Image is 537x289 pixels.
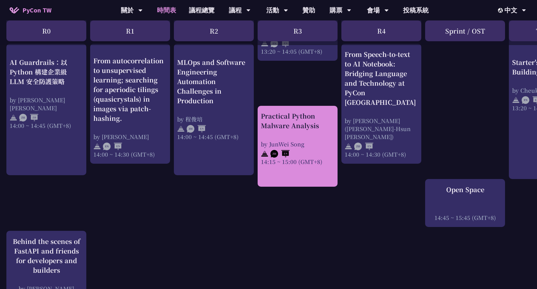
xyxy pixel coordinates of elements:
[6,20,86,41] div: R0
[345,50,418,158] a: From Speech-to-text to AI Notebook: Bridging Language and Technology at PyCon [GEOGRAPHIC_DATA] b...
[174,20,254,41] div: R2
[177,115,251,123] div: by 程俊培
[428,214,502,222] div: 14:45 ~ 15:45 (GMT+8)
[345,50,418,107] div: From Speech-to-text to AI Notebook: Bridging Language and Technology at PyCon [GEOGRAPHIC_DATA]
[425,20,505,41] div: Sprint / OST
[10,50,83,121] a: AI Guardrails：以 Python 構建企業級 LLM 安全防護策略 by [PERSON_NAME] [PERSON_NAME] 14:00 ~ 14:45 (GMT+8)
[261,111,334,130] div: Practical Python Malware Analysis
[177,133,251,141] div: 14:00 ~ 14:45 (GMT+8)
[261,47,334,55] div: 13:20 ~ 14:05 (GMT+8)
[93,143,101,150] img: svg+xml;base64,PHN2ZyB4bWxucz0iaHR0cDovL3d3dy53My5vcmcvMjAwMC9zdmciIHdpZHRoPSIyNCIgaGVpZ2h0PSIyNC...
[3,2,58,18] a: PyCon TW
[270,150,290,158] img: ZHEN.371966e.svg
[103,143,122,150] img: ENEN.5a408d1.svg
[345,150,418,158] div: 14:00 ~ 14:30 (GMT+8)
[354,143,373,150] img: ZHEN.371966e.svg
[10,121,83,129] div: 14:00 ~ 14:45 (GMT+8)
[261,158,334,166] div: 14:15 ~ 15:00 (GMT+8)
[19,114,38,121] img: ZHZH.38617ef.svg
[345,117,418,141] div: by [PERSON_NAME]([PERSON_NAME]-Hsun [PERSON_NAME])
[90,20,170,41] div: R1
[261,140,334,148] div: by JunWei Song
[93,50,167,152] a: From autocorrelation to unsupervised learning; searching for aperiodic tilings (quasicrystals) in...
[10,237,83,275] div: Behind the scenes of FastAPI and friends for developers and builders
[341,20,421,41] div: R4
[10,58,83,86] div: AI Guardrails：以 Python 構建企業級 LLM 安全防護策略
[177,125,185,133] img: svg+xml;base64,PHN2ZyB4bWxucz0iaHR0cDovL3d3dy53My5vcmcvMjAwMC9zdmciIHdpZHRoPSIyNCIgaGVpZ2h0PSIyNC...
[22,5,51,15] span: PyCon TW
[93,133,167,141] div: by [PERSON_NAME]
[187,125,206,133] img: ZHEN.371966e.svg
[93,56,167,123] div: From autocorrelation to unsupervised learning; searching for aperiodic tilings (quasicrystals) in...
[512,96,520,104] img: svg+xml;base64,PHN2ZyB4bWxucz0iaHR0cDovL3d3dy53My5vcmcvMjAwMC9zdmciIHdpZHRoPSIyNCIgaGVpZ2h0PSIyNC...
[428,185,502,194] div: Open Space
[177,58,251,105] div: MLOps and Software Engineering Automation Challenges in Production
[10,96,83,112] div: by [PERSON_NAME] [PERSON_NAME]
[261,111,334,166] a: Practical Python Malware Analysis by JunWei Song 14:15 ~ 15:00 (GMT+8)
[498,8,504,13] img: Locale Icon
[10,114,17,121] img: svg+xml;base64,PHN2ZyB4bWxucz0iaHR0cDovL3d3dy53My5vcmcvMjAwMC9zdmciIHdpZHRoPSIyNCIgaGVpZ2h0PSIyNC...
[93,150,167,158] div: 14:00 ~ 14:30 (GMT+8)
[428,185,502,222] a: Open Space 14:45 ~ 15:45 (GMT+8)
[177,50,251,133] a: MLOps and Software Engineering Automation Challenges in Production by 程俊培 14:00 ~ 14:45 (GMT+8)
[345,143,352,150] img: svg+xml;base64,PHN2ZyB4bWxucz0iaHR0cDovL3d3dy53My5vcmcvMjAwMC9zdmciIHdpZHRoPSIyNCIgaGVpZ2h0PSIyNC...
[10,7,19,13] img: Home icon of PyCon TW 2025
[261,150,268,158] img: svg+xml;base64,PHN2ZyB4bWxucz0iaHR0cDovL3d3dy53My5vcmcvMjAwMC9zdmciIHdpZHRoPSIyNCIgaGVpZ2h0PSIyNC...
[258,20,338,41] div: R3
